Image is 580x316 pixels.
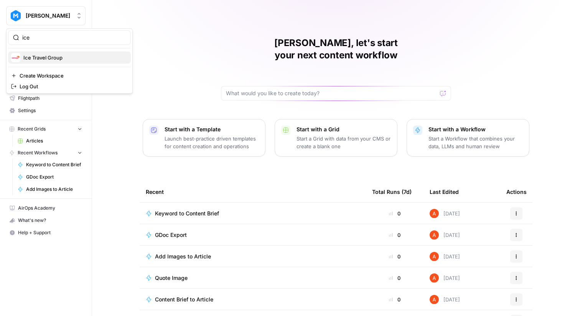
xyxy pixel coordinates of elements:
div: 0 [372,253,417,260]
span: Add Images to Article [26,186,82,193]
a: Log Out [8,81,131,92]
div: 0 [372,231,417,239]
span: Log Out [20,83,125,90]
img: Meister Logo [9,9,23,23]
img: cje7zb9ux0f2nqyv5qqgv3u0jxek [430,273,439,283]
div: [DATE] [430,252,460,261]
span: Articles [26,137,82,144]
button: What's new? [6,214,86,227]
button: Workspace: Meister [6,6,86,25]
a: Add Images to Article [14,183,86,195]
button: Help + Support [6,227,86,239]
div: Total Runs (7d) [372,181,412,202]
a: Keyword to Content Brief [146,210,360,217]
a: Content Brief to Article [146,296,360,303]
a: Quote Image [146,274,360,282]
div: [DATE] [430,295,460,304]
a: GDoc Export [14,171,86,183]
span: Help + Support [18,229,82,236]
span: Settings [18,107,82,114]
span: Recent Workflows [18,149,58,156]
span: GDoc Export [155,231,187,239]
input: Search Workspaces [22,34,126,41]
p: Start with a Template [165,126,259,133]
div: [DATE] [430,209,460,218]
p: Start a Workflow that combines your data, LLMs and human review [428,135,523,150]
button: Start with a GridStart a Grid with data from your CMS or create a blank one [275,119,397,157]
span: Add Images to Article [155,253,211,260]
div: Recent [146,181,360,202]
a: Articles [14,135,86,147]
span: Keyword to Content Brief [155,210,219,217]
span: Recent Grids [18,126,46,132]
a: Settings [6,104,86,117]
a: Flightpath [6,92,86,104]
span: Keyword to Content Brief [26,161,82,168]
h1: [PERSON_NAME], let's start your next content workflow [221,37,451,61]
div: What's new? [7,215,85,226]
div: Last Edited [430,181,459,202]
div: [DATE] [430,230,460,240]
p: Launch best-practice driven templates for content creation and operations [165,135,259,150]
span: Ice Travel Group [23,54,125,61]
span: Quote Image [155,274,188,282]
span: Flightpath [18,95,82,102]
button: Recent Workflows [6,147,86,159]
button: Recent Grids [6,123,86,135]
img: Ice Travel Group Logo [11,53,20,62]
button: Start with a WorkflowStart a Workflow that combines your data, LLMs and human review [407,119,529,157]
a: GDoc Export [146,231,360,239]
span: GDoc Export [26,174,82,180]
button: Start with a TemplateLaunch best-practice driven templates for content creation and operations [143,119,265,157]
img: cje7zb9ux0f2nqyv5qqgv3u0jxek [430,230,439,240]
img: cje7zb9ux0f2nqyv5qqgv3u0jxek [430,252,439,261]
img: cje7zb9ux0f2nqyv5qqgv3u0jxek [430,209,439,218]
a: AirOps Academy [6,202,86,214]
div: Actions [506,181,527,202]
div: 0 [372,274,417,282]
p: Start with a Grid [297,126,391,133]
span: Content Brief to Article [155,296,213,303]
div: 0 [372,296,417,303]
div: Workspace: Meister [6,28,133,94]
a: Add Images to Article [146,253,360,260]
span: [PERSON_NAME] [26,12,72,20]
p: Start with a Workflow [428,126,523,133]
img: cje7zb9ux0f2nqyv5qqgv3u0jxek [430,295,439,304]
a: Create Workspace [8,70,131,81]
div: [DATE] [430,273,460,283]
a: Keyword to Content Brief [14,159,86,171]
div: 0 [372,210,417,217]
input: What would you like to create today? [226,89,437,97]
p: Start a Grid with data from your CMS or create a blank one [297,135,391,150]
span: AirOps Academy [18,205,82,212]
span: Create Workspace [20,72,125,79]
